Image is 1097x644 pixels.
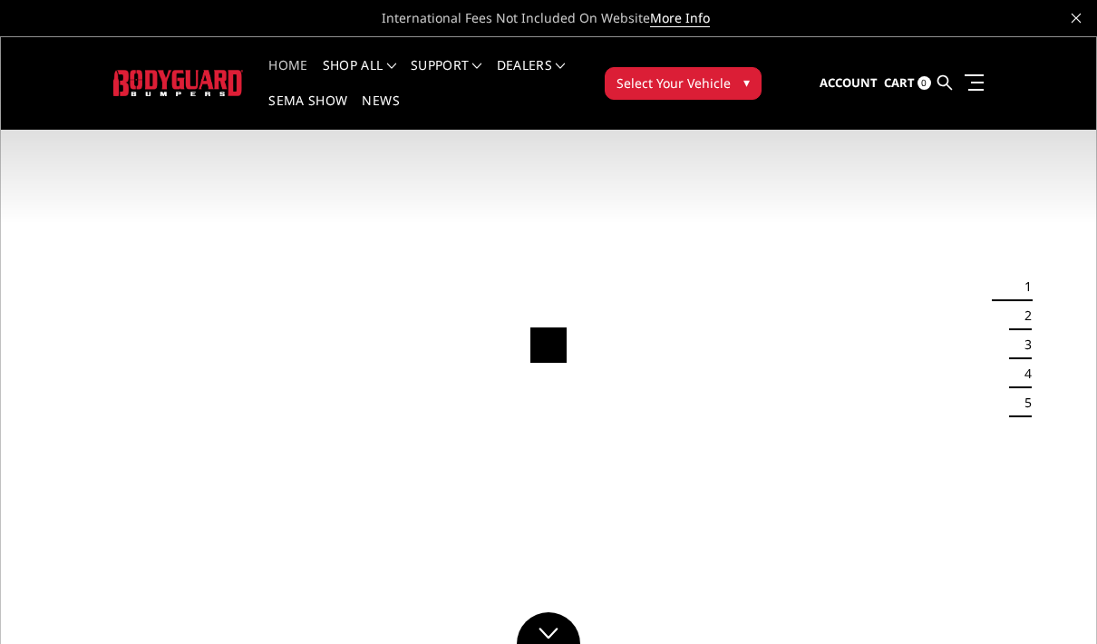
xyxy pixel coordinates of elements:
[820,74,878,91] span: Account
[323,59,396,94] a: shop all
[411,59,482,94] a: Support
[268,94,347,130] a: SEMA Show
[1014,331,1032,360] button: 3 of 5
[1014,359,1032,388] button: 4 of 5
[616,73,731,93] span: Select Your Vehicle
[268,59,307,94] a: Home
[113,70,243,95] img: BODYGUARD BUMPERS
[917,76,931,90] span: 0
[1014,273,1032,302] button: 1 of 5
[884,74,915,91] span: Cart
[820,59,878,108] a: Account
[517,612,580,644] a: Click to Down
[362,94,399,130] a: News
[1014,302,1032,331] button: 2 of 5
[743,73,750,92] span: ▾
[497,59,566,94] a: Dealers
[1014,388,1032,417] button: 5 of 5
[605,67,762,100] button: Select Your Vehicle
[650,9,710,27] a: More Info
[884,59,931,108] a: Cart 0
